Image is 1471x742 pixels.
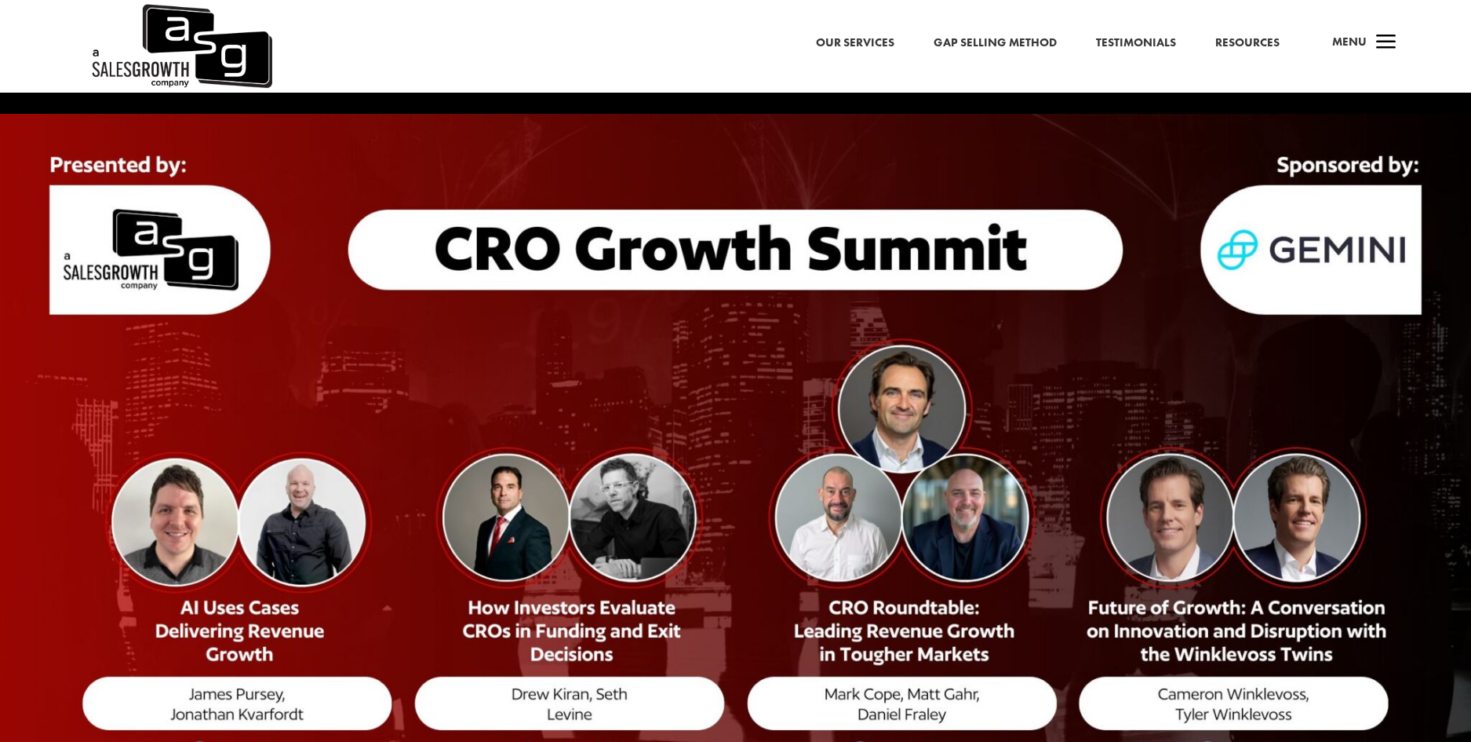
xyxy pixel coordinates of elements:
[1332,34,1367,49] span: Menu
[816,33,894,53] a: Our Services
[934,33,1057,53] a: Gap Selling Method
[1096,33,1176,53] a: Testimonials
[1215,33,1280,53] a: Resources
[1371,27,1402,59] span: a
